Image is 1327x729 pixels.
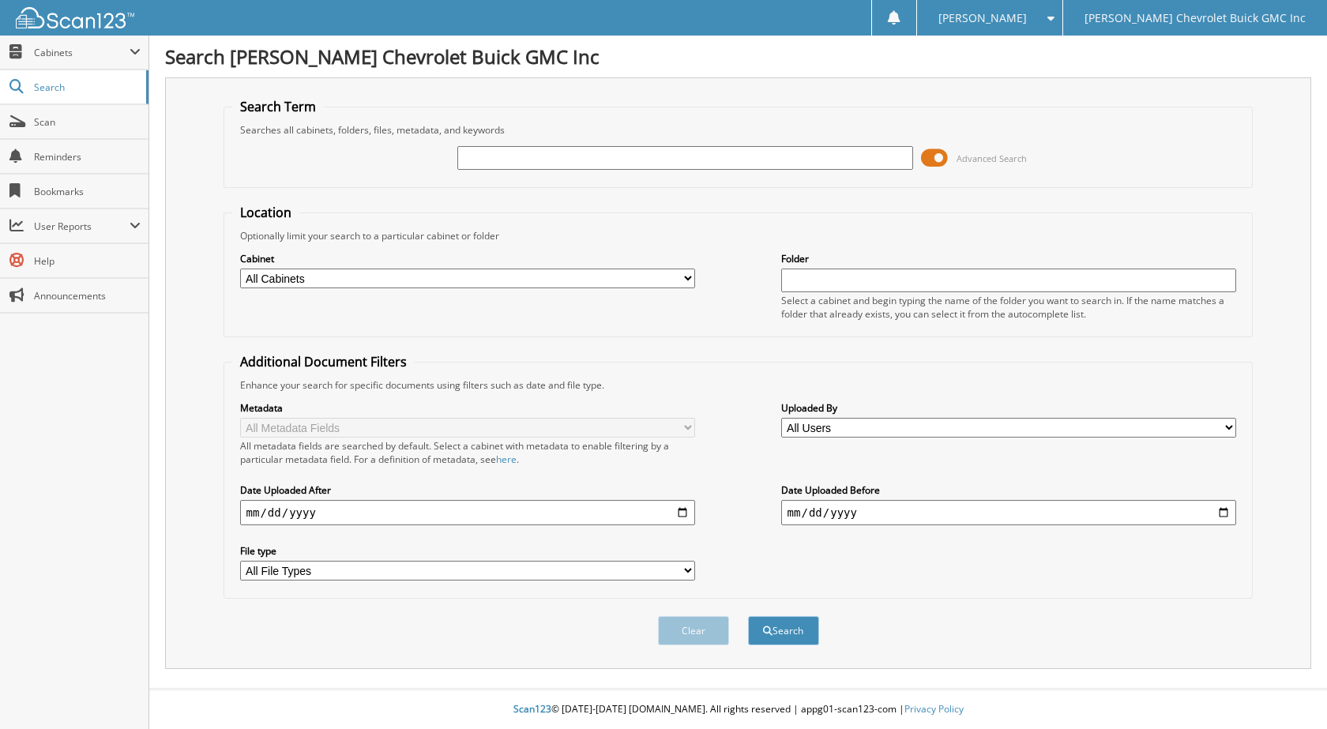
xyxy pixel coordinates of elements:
span: Help [34,254,141,268]
button: Clear [658,616,729,645]
label: Folder [781,252,1237,265]
div: Enhance your search for specific documents using filters such as date and file type. [232,378,1245,392]
span: Cabinets [34,46,130,59]
legend: Search Term [232,98,324,115]
span: Reminders [34,150,141,163]
span: Bookmarks [34,185,141,198]
a: Privacy Policy [904,702,964,716]
span: Advanced Search [957,152,1027,164]
label: Cabinet [240,252,696,265]
span: Scan123 [513,702,551,716]
legend: Location [232,204,299,221]
span: Scan [34,115,141,129]
div: Optionally limit your search to a particular cabinet or folder [232,229,1245,242]
a: here [496,453,517,466]
span: User Reports [34,220,130,233]
div: © [DATE]-[DATE] [DOMAIN_NAME]. All rights reserved | appg01-scan123-com | [149,690,1327,729]
div: Searches all cabinets, folders, files, metadata, and keywords [232,123,1245,137]
span: [PERSON_NAME] [938,13,1027,23]
span: [PERSON_NAME] Chevrolet Buick GMC Inc [1085,13,1306,23]
label: Date Uploaded Before [781,483,1237,497]
img: scan123-logo-white.svg [16,7,134,28]
span: Search [34,81,138,94]
h1: Search [PERSON_NAME] Chevrolet Buick GMC Inc [165,43,1311,70]
label: Uploaded By [781,401,1237,415]
label: File type [240,544,696,558]
input: start [240,500,696,525]
div: All metadata fields are searched by default. Select a cabinet with metadata to enable filtering b... [240,439,696,466]
input: end [781,500,1237,525]
legend: Additional Document Filters [232,353,415,370]
label: Date Uploaded After [240,483,696,497]
label: Metadata [240,401,696,415]
button: Search [748,616,819,645]
div: Select a cabinet and begin typing the name of the folder you want to search in. If the name match... [781,294,1237,321]
span: Announcements [34,289,141,302]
